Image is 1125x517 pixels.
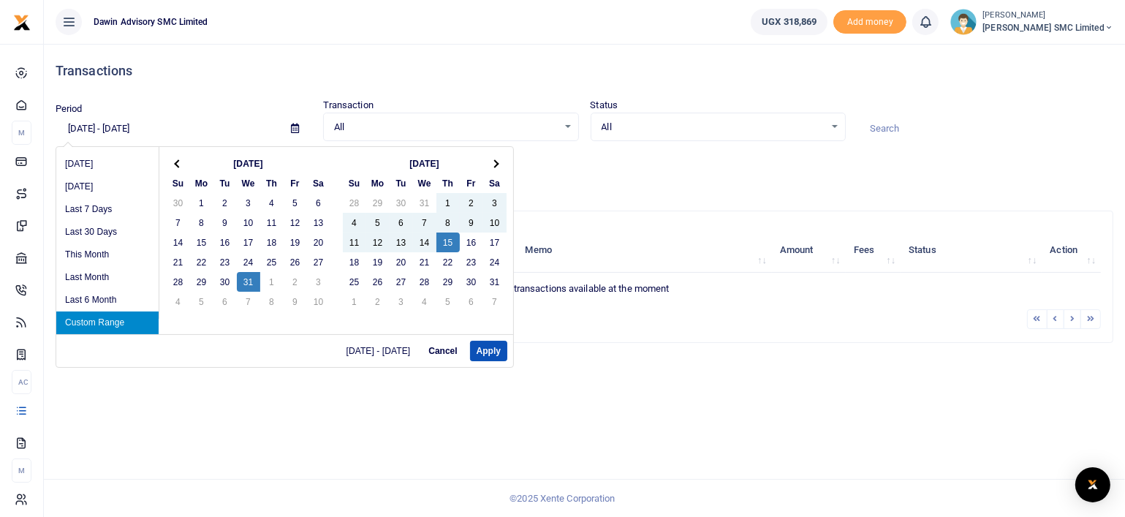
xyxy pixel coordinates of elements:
[167,193,190,213] td: 30
[68,273,1101,303] td: No transactions available at the moment
[982,10,1113,22] small: [PERSON_NAME]
[483,272,507,292] td: 31
[167,272,190,292] td: 28
[56,116,279,141] input: select period
[237,292,260,312] td: 7
[470,341,507,361] button: Apply
[284,252,307,272] td: 26
[284,213,307,233] td: 12
[307,252,330,272] td: 27
[422,341,463,361] button: Cancel
[436,213,460,233] td: 8
[56,221,159,244] li: Last 30 Days
[334,120,558,135] span: All
[436,292,460,312] td: 5
[12,458,31,483] li: M
[413,213,436,233] td: 7
[190,173,213,193] th: Mo
[483,292,507,312] td: 7
[284,292,307,312] td: 9
[237,272,260,292] td: 31
[213,272,237,292] td: 30
[13,14,31,31] img: logo-small
[260,193,284,213] td: 4
[260,173,284,193] th: Th
[284,193,307,213] td: 5
[284,233,307,252] td: 19
[56,198,159,221] li: Last 7 Days
[950,9,977,35] img: profile-user
[237,173,260,193] th: We
[833,10,906,34] li: Toup your wallet
[390,292,413,312] td: 3
[483,252,507,272] td: 24
[260,272,284,292] td: 1
[56,176,159,198] li: [DATE]
[460,213,483,233] td: 9
[413,193,436,213] td: 31
[517,227,771,273] th: Memo: activate to sort column ascending
[167,292,190,312] td: 4
[56,153,159,176] li: [DATE]
[284,272,307,292] td: 2
[307,272,330,292] td: 3
[167,233,190,252] td: 14
[190,252,213,272] td: 22
[323,98,374,113] label: Transaction
[366,272,390,292] td: 26
[1075,467,1110,502] div: Open Intercom Messenger
[260,252,284,272] td: 25
[343,233,366,252] td: 11
[260,292,284,312] td: 8
[413,252,436,272] td: 21
[343,292,366,312] td: 1
[13,16,31,27] a: logo-small logo-large logo-large
[213,252,237,272] td: 23
[260,233,284,252] td: 18
[346,347,417,355] span: [DATE] - [DATE]
[366,252,390,272] td: 19
[390,213,413,233] td: 6
[1042,227,1101,273] th: Action: activate to sort column ascending
[307,213,330,233] td: 13
[237,193,260,213] td: 3
[366,193,390,213] td: 29
[833,15,906,26] a: Add money
[436,233,460,252] td: 15
[751,9,827,35] a: UGX 318,869
[343,193,366,213] td: 28
[167,252,190,272] td: 21
[167,213,190,233] td: 7
[56,159,1113,174] p: Download
[460,233,483,252] td: 16
[56,289,159,312] li: Last 6 Month
[213,173,237,193] th: Tu
[307,193,330,213] td: 6
[436,252,460,272] td: 22
[190,213,213,233] td: 8
[460,173,483,193] th: Fr
[413,233,436,252] td: 14
[602,120,825,135] span: All
[190,154,307,173] th: [DATE]
[190,272,213,292] td: 29
[56,266,159,289] li: Last Month
[237,252,260,272] td: 24
[190,193,213,213] td: 1
[237,233,260,252] td: 17
[390,173,413,193] th: Tu
[88,15,214,29] span: Dawin Advisory SMC Limited
[56,102,83,116] label: Period
[56,63,1113,79] h4: Transactions
[483,173,507,193] th: Sa
[483,193,507,213] td: 3
[901,227,1042,273] th: Status: activate to sort column ascending
[413,292,436,312] td: 4
[307,173,330,193] th: Sa
[772,227,846,273] th: Amount: activate to sort column ascending
[460,252,483,272] td: 23
[237,213,260,233] td: 10
[982,21,1113,34] span: [PERSON_NAME] SMC Limited
[390,233,413,252] td: 13
[190,233,213,252] td: 15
